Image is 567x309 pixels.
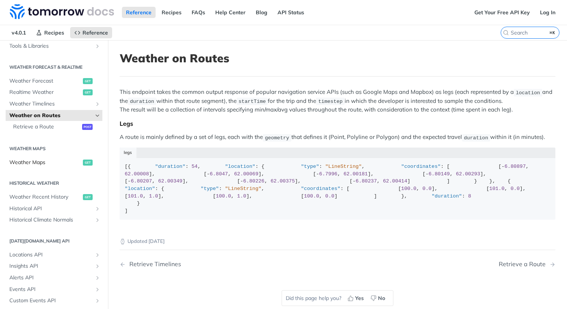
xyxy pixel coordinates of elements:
span: - [501,164,504,169]
span: 62.00181 [343,171,368,177]
h2: Weather Forecast & realtime [6,64,102,71]
span: 8 [468,193,471,199]
span: 6.8047 [210,171,228,177]
span: Tools & Libraries [9,42,93,50]
a: FAQs [187,7,209,18]
span: 54 [192,164,198,169]
span: 0.0 [325,193,334,199]
kbd: ⌘K [548,29,557,36]
a: Get Your Free API Key [470,7,534,18]
span: No [378,294,385,302]
h1: Weather on Routes [120,51,555,65]
span: "LineString" [225,186,261,191]
span: startTime [238,99,266,104]
button: Show subpages for Historical Climate Normals [94,217,100,223]
p: Updated [DATE] [120,238,555,245]
span: "LineString" [325,164,361,169]
a: Weather Recent Historyget [6,191,102,203]
button: Show subpages for Custom Events API [94,298,100,304]
a: Next Page: Retrieve a Route [499,261,555,268]
span: Weather Maps [9,159,81,166]
a: Realtime Weatherget [6,87,102,98]
button: Hide subpages for Weather on Routes [94,113,100,119]
span: - [316,171,319,177]
span: get [83,194,93,200]
span: 62.00069 [234,171,258,177]
div: [{ : , : { : , : [ [ , ], [ , ], [ , ], [ , ], [ , ], [ , ], [ , ] ] } }, { : { : , : [ [ , ], [ ... [125,163,550,214]
span: "coordinates" [401,164,441,169]
button: Show subpages for Insights API [94,263,100,269]
span: post [82,124,93,130]
a: Weather TimelinesShow subpages for Weather Timelines [6,98,102,110]
a: Retrieve a Routepost [9,121,102,133]
span: Historical Climate Normals [9,216,93,224]
span: Reference [82,29,108,36]
a: Recipes [157,7,186,18]
button: Show subpages for Tools & Libraries [94,43,100,49]
span: 6.80149 [429,171,450,177]
span: Locations API [9,251,93,259]
span: "duration" [155,164,186,169]
span: "location" [125,186,155,191]
span: 62.00375 [270,178,295,184]
span: 6.80207 [131,178,152,184]
span: 0.0 [423,186,432,191]
a: Recipes [32,27,68,38]
span: get [83,78,93,84]
span: Historical API [9,205,93,213]
button: Show subpages for Locations API [94,252,100,258]
span: Recipes [44,29,64,36]
span: Insights API [9,262,93,270]
span: 6.80897 [504,164,526,169]
span: duration [130,99,154,104]
a: Locations APIShow subpages for Locations API [6,249,102,261]
a: Insights APIShow subpages for Insights API [6,261,102,272]
a: Historical Climate NormalsShow subpages for Historical Climate Normals [6,214,102,226]
a: Reference [70,27,112,38]
span: - [352,178,355,184]
button: Show subpages for Weather Timelines [94,101,100,107]
span: Alerts API [9,274,93,282]
a: Weather on RoutesHide subpages for Weather on Routes [6,110,102,121]
span: location [516,90,540,95]
button: Show subpages for Events API [94,286,100,292]
span: 1.0 [149,193,158,199]
span: Custom Events API [9,297,93,304]
a: Reference [122,7,156,18]
span: - [240,178,243,184]
a: Blog [252,7,271,18]
div: Retrieve Timelines [126,261,181,268]
span: "type" [201,186,219,191]
span: Weather on Routes [9,112,93,119]
span: Retrieve a Route [13,123,80,131]
a: Weather Forecastget [6,75,102,87]
a: Custom Events APIShow subpages for Custom Events API [6,295,102,306]
p: This endpoint takes the common output response of popular navigation service APIs (such as Google... [120,88,555,114]
span: 62.00414 [383,178,407,184]
span: - [207,171,210,177]
span: 62.00008 [125,171,149,177]
span: Realtime Weather [9,89,81,96]
p: A route is mainly defined by a set of legs, each with the that defines it (Point, Polyline or Pol... [120,133,555,142]
span: "type" [301,164,319,169]
h2: Weather Maps [6,145,102,152]
a: Help Center [211,7,250,18]
a: Events APIShow subpages for Events API [6,284,102,295]
a: Weather Mapsget [6,157,102,168]
button: Show subpages for Alerts API [94,275,100,281]
span: 6.80226 [243,178,265,184]
span: 101.0 [489,186,505,191]
span: 100.0 [304,193,319,199]
div: Retrieve a Route [499,261,549,268]
span: Weather Recent History [9,193,81,201]
button: No [368,292,389,304]
span: get [83,160,93,166]
span: - [128,178,131,184]
span: 100.0 [401,186,417,191]
span: Weather Forecast [9,77,81,85]
span: 100.0 [216,193,231,199]
span: Events API [9,286,93,293]
span: Weather Timelines [9,100,93,108]
span: - [426,171,429,177]
div: Did this page help you? [282,290,393,306]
